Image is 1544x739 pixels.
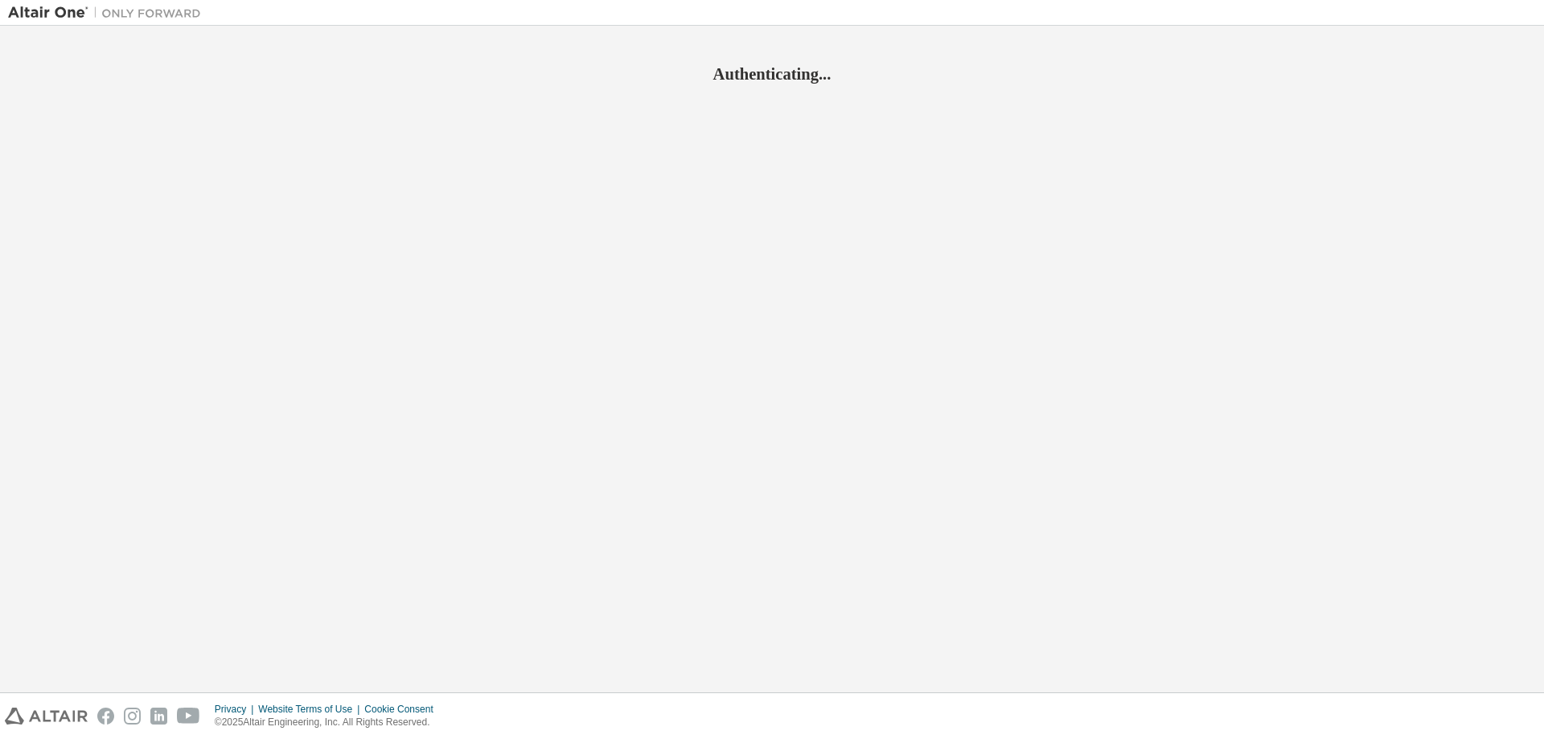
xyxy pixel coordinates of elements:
[215,716,443,729] p: © 2025 Altair Engineering, Inc. All Rights Reserved.
[364,703,442,716] div: Cookie Consent
[150,708,167,725] img: linkedin.svg
[124,708,141,725] img: instagram.svg
[215,703,258,716] div: Privacy
[177,708,200,725] img: youtube.svg
[97,708,114,725] img: facebook.svg
[8,5,209,21] img: Altair One
[5,708,88,725] img: altair_logo.svg
[258,703,364,716] div: Website Terms of Use
[8,64,1536,84] h2: Authenticating...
